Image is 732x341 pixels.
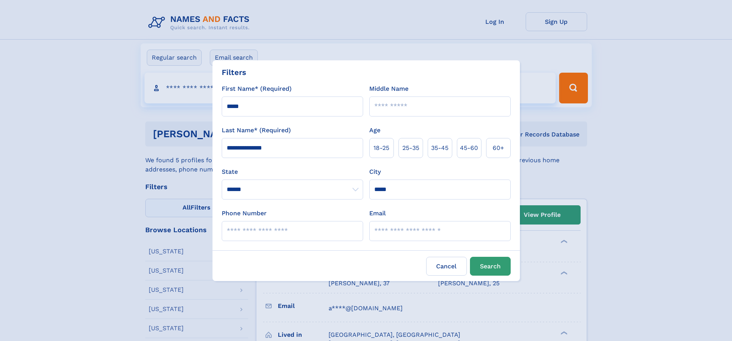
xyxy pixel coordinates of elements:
span: 35‑45 [431,143,448,153]
button: Search [470,257,511,276]
label: Cancel [426,257,467,276]
div: Filters [222,67,246,78]
label: Middle Name [369,84,408,93]
label: Phone Number [222,209,267,218]
label: State [222,167,363,176]
label: Email [369,209,386,218]
span: 45‑60 [460,143,478,153]
span: 25‑35 [402,143,419,153]
label: First Name* (Required) [222,84,292,93]
label: City [369,167,381,176]
span: 60+ [493,143,504,153]
label: Age [369,126,380,135]
span: 18‑25 [373,143,389,153]
label: Last Name* (Required) [222,126,291,135]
